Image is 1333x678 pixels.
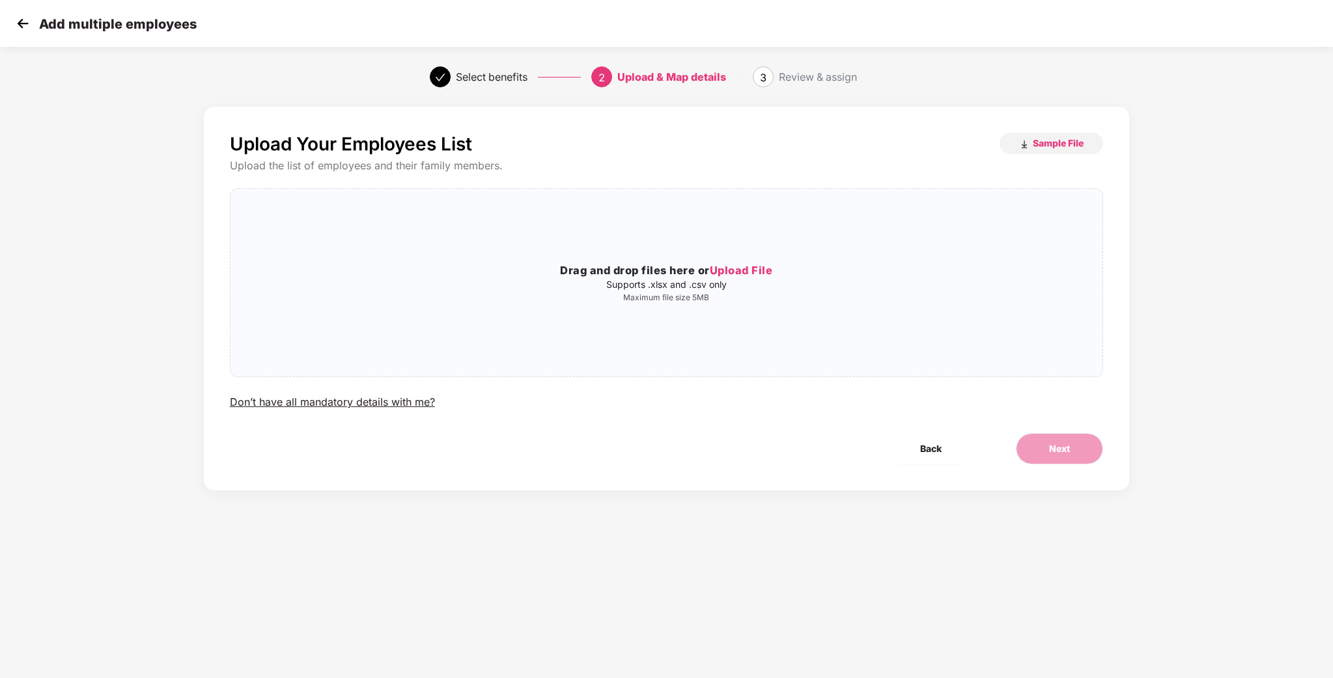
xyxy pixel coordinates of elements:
img: download_icon [1019,139,1030,150]
button: Back [888,433,974,464]
span: check [435,72,445,83]
span: Back [920,442,942,456]
div: Upload the list of employees and their family members. [230,159,1104,173]
p: Add multiple employees [39,16,197,32]
div: Select benefits [456,66,527,87]
span: Sample File [1033,137,1084,149]
span: Upload File [710,264,773,277]
h3: Drag and drop files here or [231,262,1103,279]
div: Don’t have all mandatory details with me? [230,395,435,409]
button: Sample File [1000,133,1103,154]
div: Review & assign [779,66,857,87]
span: 2 [598,71,605,84]
p: Maximum file size 5MB [231,292,1103,303]
span: 3 [760,71,766,84]
span: Drag and drop files here orUpload FileSupports .xlsx and .csv onlyMaximum file size 5MB [231,189,1103,376]
p: Supports .xlsx and .csv only [231,279,1103,290]
p: Upload Your Employees List [230,133,472,155]
img: svg+xml;base64,PHN2ZyB4bWxucz0iaHR0cDovL3d3dy53My5vcmcvMjAwMC9zdmciIHdpZHRoPSIzMCIgaGVpZ2h0PSIzMC... [13,14,33,33]
div: Upload & Map details [617,66,726,87]
button: Next [1016,433,1103,464]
